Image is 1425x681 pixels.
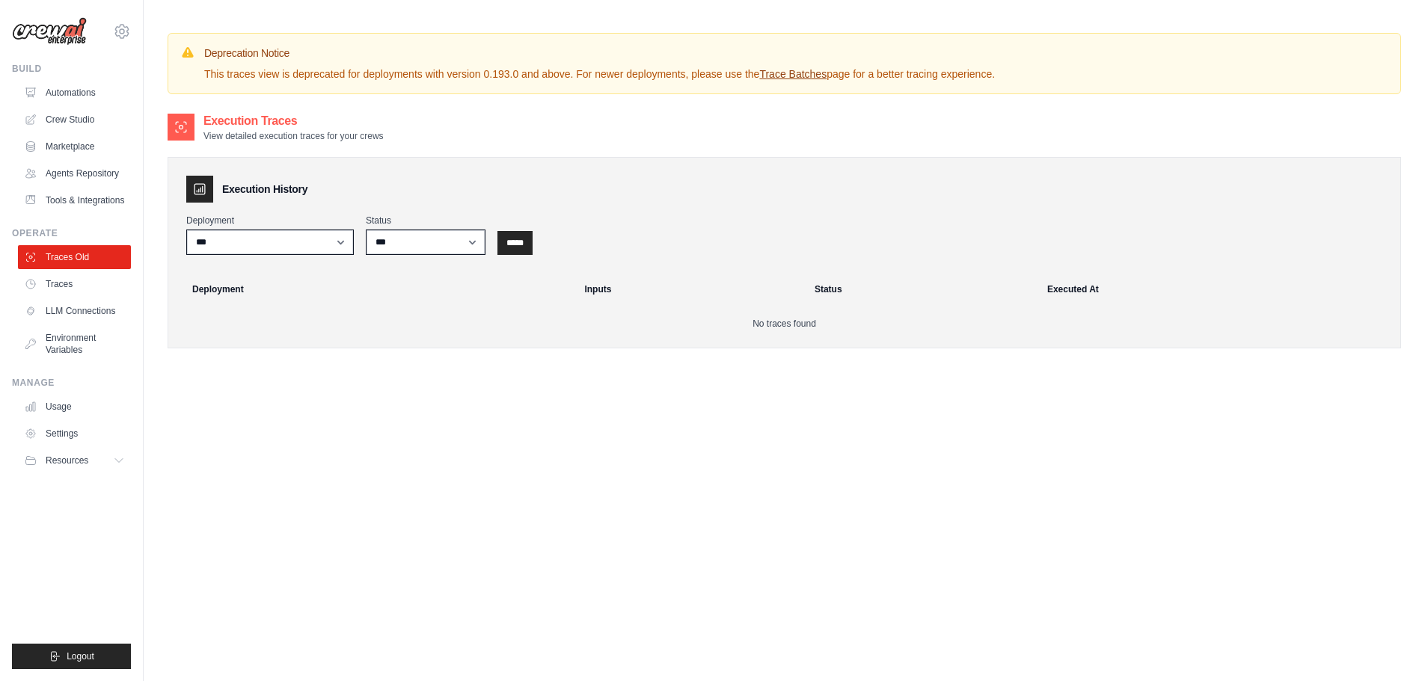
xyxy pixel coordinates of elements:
a: Crew Studio [18,108,131,132]
a: Environment Variables [18,326,131,362]
p: No traces found [186,318,1382,330]
a: Trace Batches [759,68,827,80]
div: Operate [12,227,131,239]
p: View detailed execution traces for your crews [203,130,384,142]
a: LLM Connections [18,299,131,323]
a: Usage [18,395,131,419]
a: Agents Repository [18,161,131,185]
th: Inputs [575,273,805,306]
a: Settings [18,422,131,446]
a: Traces Old [18,245,131,269]
p: This traces view is deprecated for deployments with version 0.193.0 and above. For newer deployme... [204,67,995,81]
th: Status [806,273,1038,306]
a: Marketplace [18,135,131,158]
a: Tools & Integrations [18,188,131,212]
a: Traces [18,272,131,296]
a: Automations [18,81,131,105]
h2: Execution Traces [203,112,384,130]
div: Build [12,63,131,75]
button: Logout [12,644,131,669]
h3: Execution History [222,182,307,197]
label: Status [366,215,485,227]
th: Deployment [174,273,575,306]
img: Logo [12,17,87,46]
label: Deployment [186,215,354,227]
span: Resources [46,454,88,466]
button: Resources [18,449,131,472]
th: Executed At [1038,273,1394,306]
span: Logout [67,650,94,662]
h3: Deprecation Notice [204,46,995,61]
div: Manage [12,377,131,389]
